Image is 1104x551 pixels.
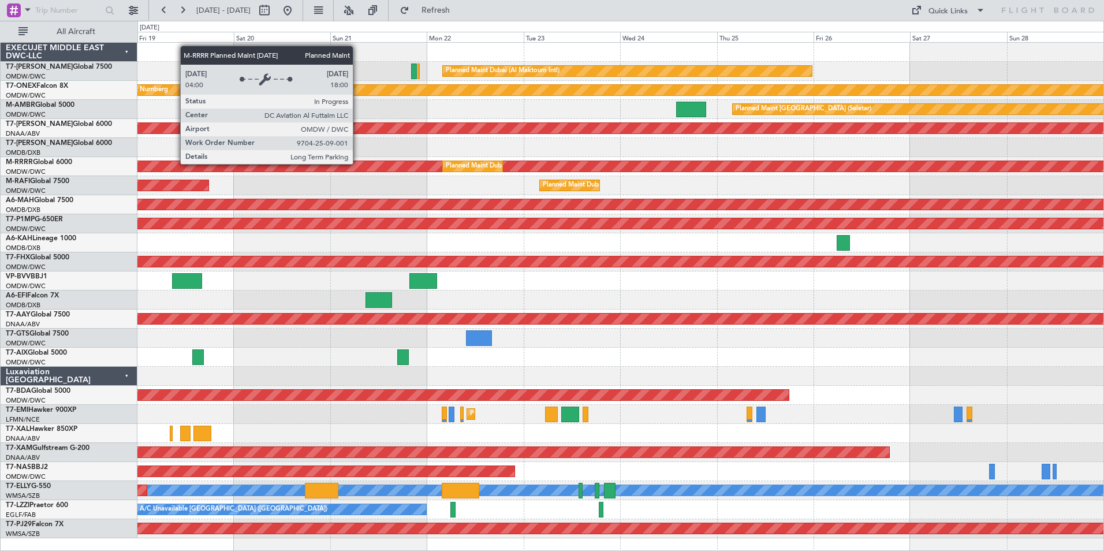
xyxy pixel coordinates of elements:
button: Quick Links [905,1,991,20]
a: T7-P1MPG-650ER [6,216,63,223]
a: DNAA/ABV [6,320,40,329]
a: OMDW/DWC [6,187,46,195]
span: T7-[PERSON_NAME] [6,140,73,147]
div: Sun 21 [330,32,427,42]
a: T7-GTSGlobal 7500 [6,330,69,337]
div: Planned Maint Dubai (Al Maktoum Intl) [543,177,657,194]
a: M-RRRRGlobal 6000 [6,159,72,166]
a: DNAA/ABV [6,434,40,443]
a: T7-AIXGlobal 5000 [6,349,67,356]
a: M-RAFIGlobal 7500 [6,178,69,185]
div: A/C Unavailable [GEOGRAPHIC_DATA] ([GEOGRAPHIC_DATA]) [140,501,327,518]
a: WMSA/SZB [6,492,40,500]
div: Sat 20 [234,32,330,42]
div: Thu 25 [717,32,814,42]
div: Planned Maint Dubai (Al Maktoum Intl) [446,62,560,80]
a: M-AMBRGlobal 5000 [6,102,74,109]
a: LFMN/NCE [6,415,40,424]
button: All Aircraft [13,23,125,41]
a: T7-XALHawker 850XP [6,426,77,433]
span: [DATE] - [DATE] [196,5,251,16]
a: T7-XAMGulfstream G-200 [6,445,89,452]
span: T7-BDA [6,388,31,394]
a: OMDB/DXB [6,301,40,310]
a: OMDB/DXB [6,148,40,157]
span: Refresh [412,6,460,14]
a: T7-PJ29Falcon 7X [6,521,64,528]
a: OMDW/DWC [6,91,46,100]
span: T7-[PERSON_NAME] [6,121,73,128]
a: OMDW/DWC [6,225,46,233]
button: Refresh [394,1,464,20]
a: OMDB/DXB [6,206,40,214]
span: A6-EFI [6,292,27,299]
div: Planned Maint [GEOGRAPHIC_DATA] [470,405,580,423]
span: A6-MAH [6,197,34,204]
a: VP-BVVBBJ1 [6,273,47,280]
a: A6-MAHGlobal 7500 [6,197,73,204]
a: DNAA/ABV [6,129,40,138]
span: M-AMBR [6,102,35,109]
a: T7-[PERSON_NAME]Global 6000 [6,121,112,128]
span: T7-NAS [6,464,31,471]
span: M-RRRR [6,159,33,166]
span: VP-BVV [6,273,31,280]
span: T7-EMI [6,407,28,414]
a: T7-ELLYG-550 [6,483,51,490]
span: T7-PJ29 [6,521,32,528]
a: OMDW/DWC [6,396,46,405]
a: OMDW/DWC [6,167,46,176]
span: T7-ONEX [6,83,36,90]
a: OMDW/DWC [6,110,46,119]
span: T7-P1MP [6,216,35,223]
a: T7-ONEXFalcon 8X [6,83,68,90]
a: T7-NASBBJ2 [6,464,48,471]
div: Mon 22 [427,32,523,42]
a: OMDW/DWC [6,339,46,348]
a: A6-EFIFalcon 7X [6,292,59,299]
div: Fri 26 [814,32,910,42]
a: DNAA/ABV [6,453,40,462]
a: A6-KAHLineage 1000 [6,235,76,242]
a: EGLF/FAB [6,511,36,519]
a: T7-FHXGlobal 5000 [6,254,69,261]
a: T7-BDAGlobal 5000 [6,388,70,394]
span: All Aircraft [30,28,122,36]
span: T7-[PERSON_NAME] [6,64,73,70]
a: T7-AAYGlobal 7500 [6,311,70,318]
div: Quick Links [928,6,968,17]
div: Sat 27 [910,32,1006,42]
a: T7-EMIHawker 900XP [6,407,76,414]
a: OMDW/DWC [6,72,46,81]
span: T7-ELLY [6,483,31,490]
a: T7-[PERSON_NAME]Global 6000 [6,140,112,147]
span: T7-XAL [6,426,29,433]
div: Tue 23 [524,32,620,42]
div: Planned Maint Dubai (Al Maktoum Intl) [446,158,560,175]
span: T7-LZZI [6,502,29,509]
span: T7-FHX [6,254,30,261]
div: Fri 19 [137,32,233,42]
span: T7-AIX [6,349,28,356]
span: A6-KAH [6,235,32,242]
a: T7-[PERSON_NAME]Global 7500 [6,64,112,70]
div: Wed 24 [620,32,717,42]
div: Sun 28 [1007,32,1103,42]
a: OMDW/DWC [6,472,46,481]
input: Trip Number [35,2,102,19]
a: WMSA/SZB [6,530,40,538]
a: OMDW/DWC [6,358,46,367]
a: T7-LZZIPraetor 600 [6,502,68,509]
a: OMDW/DWC [6,282,46,291]
div: Planned Maint [GEOGRAPHIC_DATA] (Seletar) [736,100,871,118]
span: T7-AAY [6,311,31,318]
span: T7-XAM [6,445,32,452]
span: M-RAFI [6,178,30,185]
span: T7-GTS [6,330,29,337]
div: [DATE] [140,23,159,33]
a: OMDB/DXB [6,244,40,252]
a: OMDW/DWC [6,263,46,271]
